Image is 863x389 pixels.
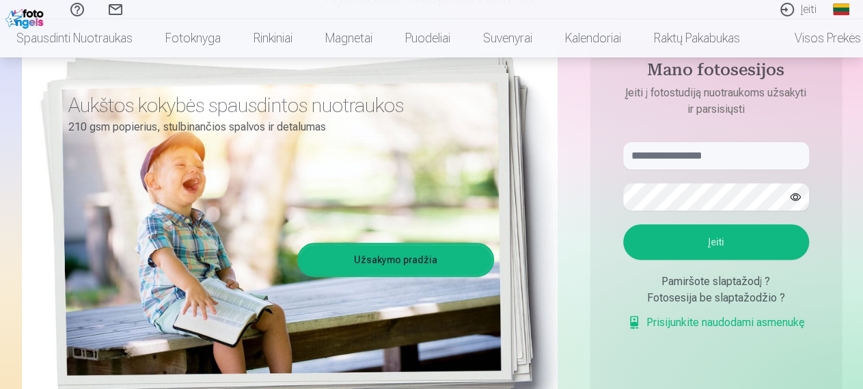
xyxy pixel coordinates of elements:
div: Pamiršote slaptažodį ? [623,273,809,290]
a: Užsakymo pradžia [299,245,492,275]
a: Fotoknyga [149,19,237,57]
img: /fa2 [5,5,47,29]
a: Suvenyrai [467,19,549,57]
a: Magnetai [309,19,389,57]
p: 210 gsm popierius, stulbinančios spalvos ir detalumas [68,118,484,137]
a: Puodeliai [389,19,467,57]
a: Raktų pakabukas [638,19,756,57]
h3: Aukštos kokybės spausdintos nuotraukos [68,93,484,118]
button: Įeiti [623,224,809,260]
a: Rinkiniai [237,19,309,57]
h4: Mano fotosesijos [609,60,823,85]
div: Fotosesija be slaptažodžio ? [623,290,809,306]
a: Kalendoriai [549,19,638,57]
a: Prisijunkite naudodami asmenukę [627,314,805,331]
p: Įeiti į fotostudiją nuotraukoms užsakyti ir parsisiųsti [609,85,823,118]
